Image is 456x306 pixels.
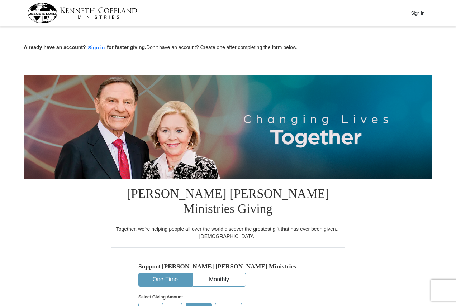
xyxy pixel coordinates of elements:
[138,295,183,300] strong: Select Giving Amount
[193,273,246,286] button: Monthly
[86,44,107,52] button: Sign in
[24,44,432,52] p: Don't have an account? Create one after completing the form below.
[111,225,345,240] div: Together, we're helping people all over the world discover the greatest gift that has ever been g...
[28,3,137,23] img: kcm-header-logo.svg
[138,263,318,270] h5: Support [PERSON_NAME] [PERSON_NAME] Ministries
[407,8,428,19] button: Sign In
[139,273,192,286] button: One-Time
[111,179,345,225] h1: [PERSON_NAME] [PERSON_NAME] Ministries Giving
[24,44,146,50] strong: Already have an account? for faster giving.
